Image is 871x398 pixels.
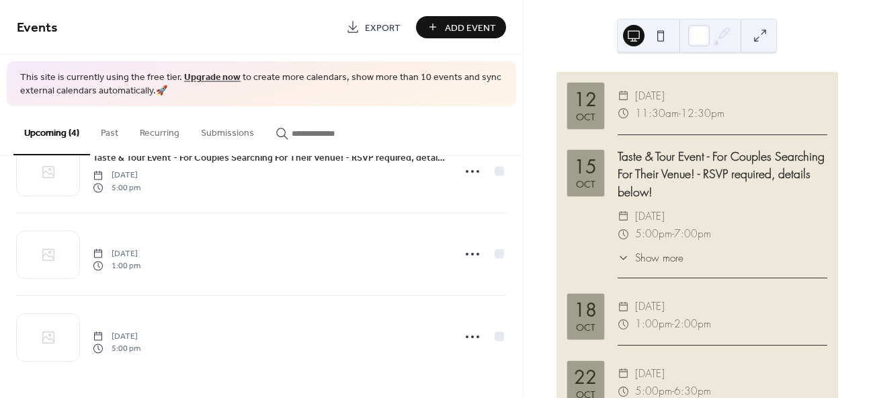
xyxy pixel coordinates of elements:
[13,106,90,155] button: Upcoming (4)
[635,315,672,333] span: 1:00pm
[618,365,630,383] div: ​
[635,251,683,266] span: Show more
[635,225,672,243] span: 5:00pm
[681,105,724,122] span: 12:30pm
[445,21,496,35] span: Add Event
[574,301,597,320] div: 18
[674,225,711,243] span: 7:00pm
[672,315,674,333] span: -
[618,251,683,266] button: ​Show more
[618,298,630,315] div: ​
[190,106,265,154] button: Submissions
[574,91,597,110] div: 12
[416,16,506,38] button: Add Event
[635,208,665,225] span: [DATE]
[93,343,140,355] span: 5:00 pm
[618,87,630,105] div: ​
[635,87,665,105] span: [DATE]
[336,16,411,38] a: Export
[574,368,597,387] div: 22
[576,180,595,189] div: Oct
[679,105,681,122] span: -
[90,106,129,154] button: Past
[635,298,665,315] span: [DATE]
[618,251,630,266] div: ​
[618,147,827,200] div: Taste & Tour Event - For Couples Searching For Their Venue! - RSVP required, details below!
[672,225,674,243] span: -
[574,158,597,177] div: 15
[576,112,595,122] div: Oct
[93,260,140,272] span: 1:00 pm
[635,105,679,122] span: 11:30am
[93,151,445,165] span: Taste & Tour Event - For Couples Searching For Their Venue! - RSVP required, details below!
[93,150,445,165] a: Taste & Tour Event - For Couples Searching For Their Venue! - RSVP required, details below!
[635,365,665,383] span: [DATE]
[93,330,140,342] span: [DATE]
[17,15,58,41] span: Events
[618,105,630,122] div: ​
[93,169,140,182] span: [DATE]
[618,208,630,225] div: ​
[674,315,711,333] span: 2:00pm
[93,247,140,260] span: [DATE]
[20,71,503,97] span: This site is currently using the free tier. to create more calendars, show more than 10 events an...
[184,69,241,87] a: Upgrade now
[618,225,630,243] div: ​
[576,323,595,332] div: Oct
[618,315,630,333] div: ​
[129,106,190,154] button: Recurring
[365,21,401,35] span: Export
[93,182,140,194] span: 5:00 pm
